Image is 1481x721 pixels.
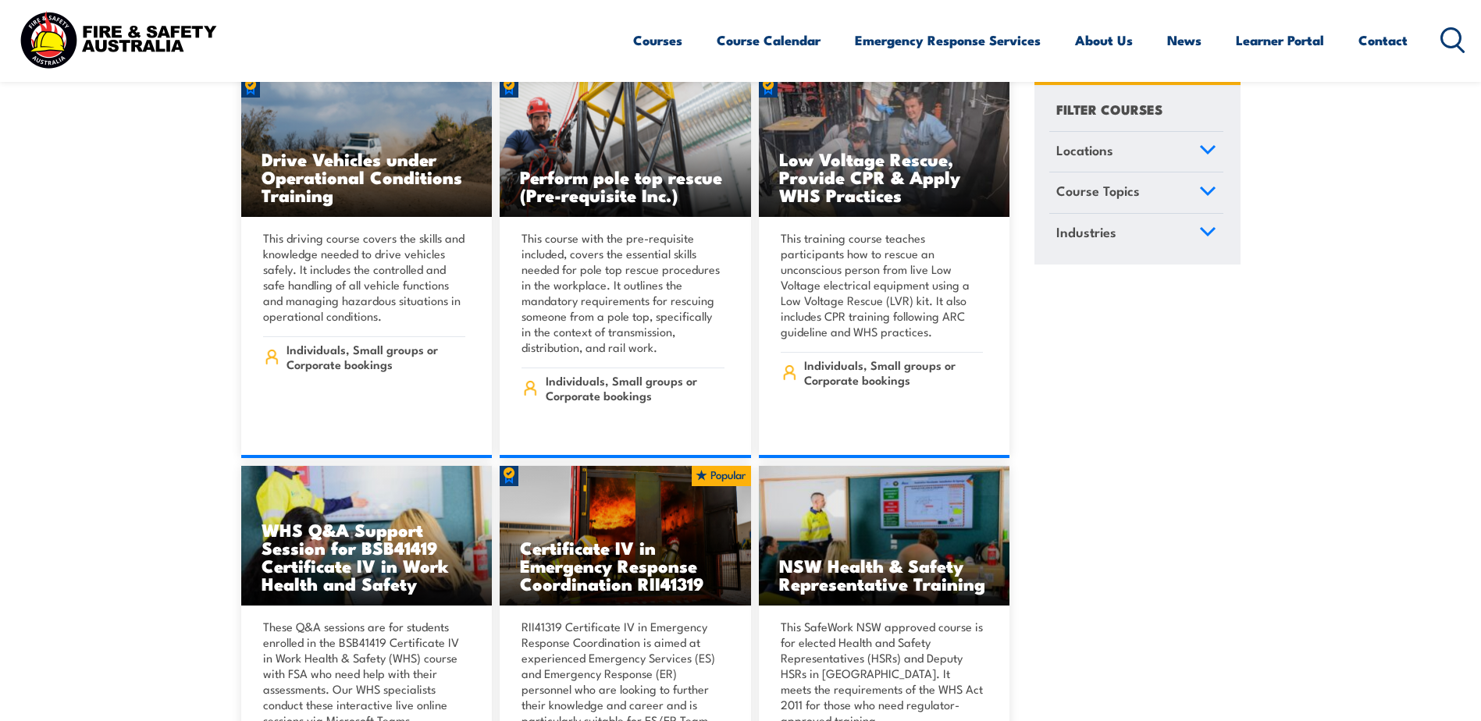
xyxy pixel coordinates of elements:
span: Locations [1056,140,1113,161]
img: Drive Vehicles under Operational Conditions TRAINING [241,77,493,218]
span: Individuals, Small groups or Corporate bookings [287,342,465,371]
a: News [1167,20,1202,61]
img: NSW Health & Safety Representative Refresher Training [759,466,1010,606]
img: RII41319 Certificate IV in Emergency Response Coordination [500,466,751,606]
a: Course Topics [1049,173,1223,214]
p: This driving course covers the skills and knowledge needed to drive vehicles safely. It includes ... [263,230,466,324]
span: Individuals, Small groups or Corporate bookings [804,357,983,387]
h3: WHS Q&A Support Session for BSB41419 Certificate IV in Work Health and Safety [262,520,472,592]
a: Certificate IV in Emergency Response Coordination RII41319 [500,466,751,606]
a: Low Voltage Rescue, Provide CPR & Apply WHS Practices [759,77,1010,218]
p: This course with the pre-requisite included, covers the essential skills needed for pole top resc... [522,230,724,355]
a: Courses [633,20,682,61]
img: Low Voltage Rescue, Provide CPR & Apply WHS Practices TRAINING [759,77,1010,218]
a: Emergency Response Services [855,20,1041,61]
span: Individuals, Small groups or Corporate bookings [546,373,724,403]
a: Course Calendar [717,20,821,61]
span: Course Topics [1056,181,1140,202]
img: BSB41419 – Certificate IV in Work Health and Safety [241,466,493,606]
h4: FILTER COURSES [1056,98,1162,119]
a: WHS Q&A Support Session for BSB41419 Certificate IV in Work Health and Safety [241,466,493,606]
a: Contact [1358,20,1408,61]
a: About Us [1075,20,1133,61]
a: Industries [1049,214,1223,254]
h3: NSW Health & Safety Representative Training [779,556,990,592]
h3: Perform pole top rescue (Pre-requisite Inc.) [520,168,731,204]
h3: Certificate IV in Emergency Response Coordination RII41319 [520,538,731,592]
a: NSW Health & Safety Representative Training [759,466,1010,606]
h3: Drive Vehicles under Operational Conditions Training [262,150,472,204]
a: Locations [1049,132,1223,172]
h3: Low Voltage Rescue, Provide CPR & Apply WHS Practices [779,150,990,204]
span: Industries [1056,222,1116,243]
img: Perform pole top rescue (Pre-requisite Inc.) [500,77,751,218]
a: Drive Vehicles under Operational Conditions Training [241,77,493,218]
a: Learner Portal [1236,20,1324,61]
p: This training course teaches participants how to rescue an unconscious person from live Low Volta... [781,230,984,339]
